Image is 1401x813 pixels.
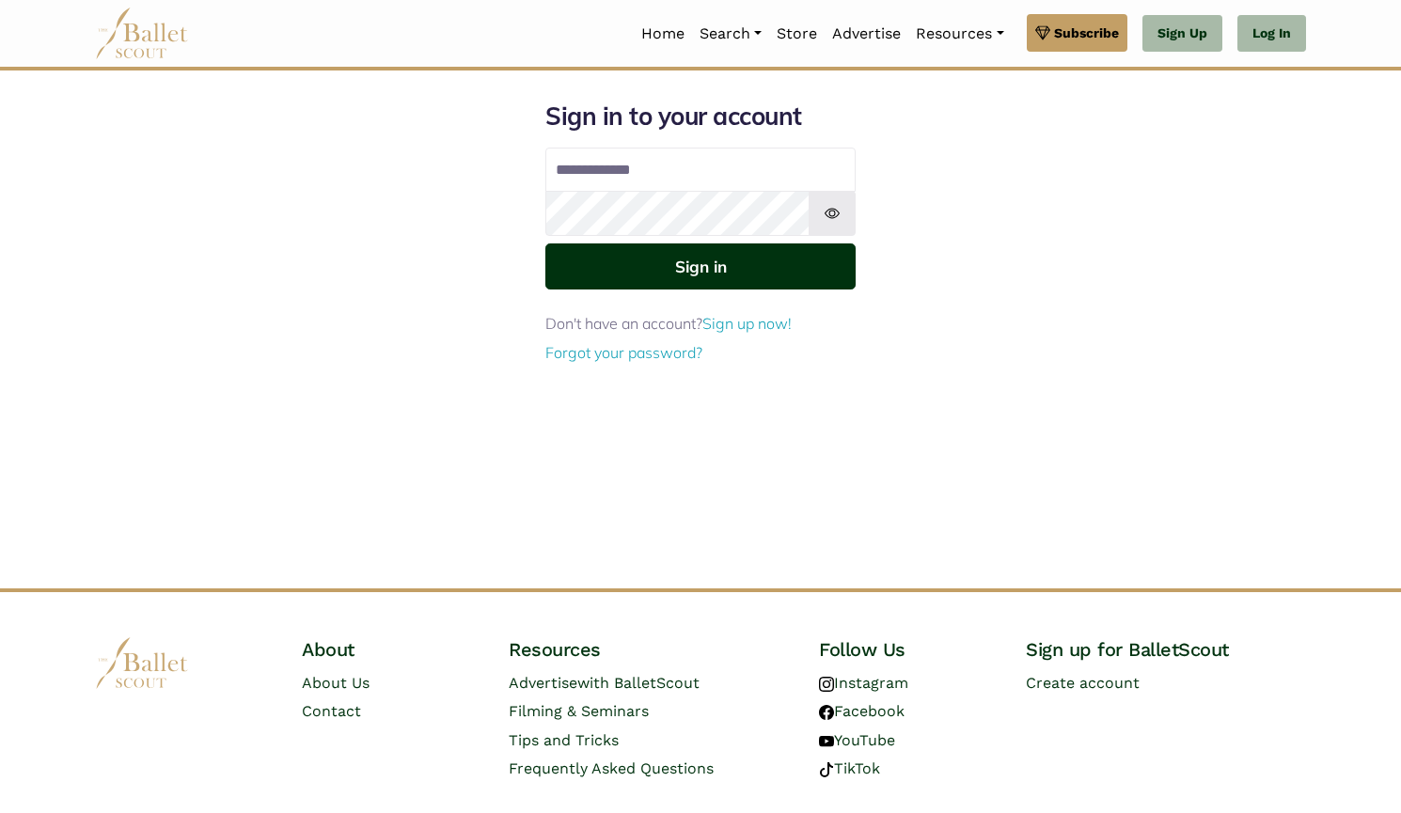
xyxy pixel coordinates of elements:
a: Create account [1026,674,1140,692]
span: with BalletScout [577,674,700,692]
img: gem.svg [1035,23,1050,43]
img: logo [95,637,189,689]
img: facebook logo [819,705,834,720]
a: YouTube [819,731,895,749]
a: Frequently Asked Questions [509,759,714,777]
a: Subscribe [1027,14,1127,52]
a: Store [769,14,825,54]
img: instagram logo [819,677,834,692]
h4: About [302,637,479,662]
span: Subscribe [1054,23,1119,43]
a: Advertisewith BalletScout [509,674,700,692]
h1: Sign in to your account [545,101,856,133]
a: Sign Up [1142,15,1222,53]
a: Instagram [819,674,908,692]
a: TikTok [819,759,880,777]
h4: Sign up for BalletScout [1026,637,1306,662]
a: Facebook [819,702,905,720]
p: Don't have an account? [545,312,856,336]
a: Home [634,14,692,54]
h4: Follow Us [819,637,996,662]
img: tiktok logo [819,762,834,777]
a: Resources [908,14,1011,54]
button: Sign in [545,243,856,289]
a: Log In [1237,15,1306,53]
a: Sign up now! [702,314,792,333]
a: Advertise [825,14,908,54]
img: youtube logo [819,734,834,749]
h4: Resources [509,637,789,662]
a: About Us [302,674,370,692]
a: Contact [302,702,361,720]
a: Filming & Seminars [509,702,649,720]
a: Forgot your password? [545,343,702,362]
a: Tips and Tricks [509,731,619,749]
a: Search [692,14,769,54]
